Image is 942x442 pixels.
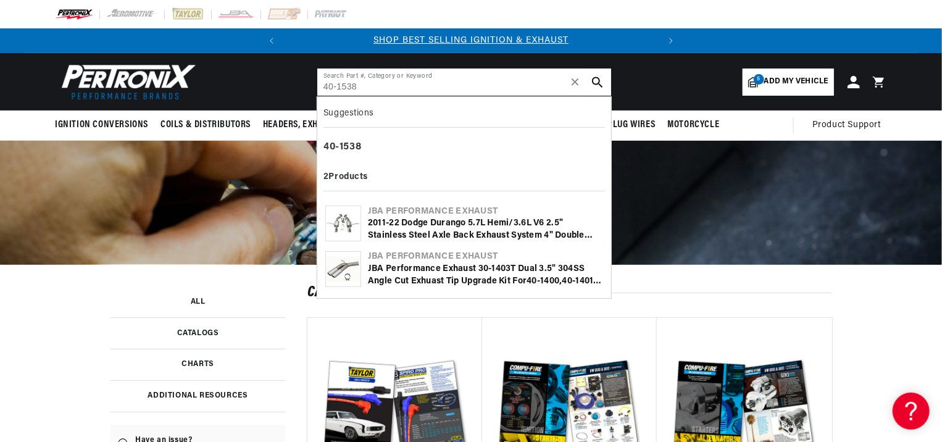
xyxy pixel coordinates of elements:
[257,111,414,140] summary: Headers, Exhausts & Components
[584,69,611,96] button: search button
[284,34,659,48] div: Announcement
[263,119,407,131] span: Headers, Exhausts & Components
[55,60,197,103] img: Pertronix
[368,217,603,241] div: 2011-22 Dodge Durango 5.7L Hemi/3.6L V6 2.5" Stainless Steel Axle Back Exhaust System 4" Double W...
[326,256,361,282] img: JBA Performance Exhaust 30-1403T Dual 3.5" 304SS Angle Cut exhuast tip Upgrade kit for 40-1400, 4...
[580,119,656,131] span: Spark Plug Wires
[340,142,362,152] b: 1538
[368,251,603,263] div: JBA Performance Exhaust
[55,119,148,131] span: Ignition Conversions
[317,69,611,96] input: Search Part #, Category or Keyword
[764,76,828,88] span: Add my vehicle
[284,34,659,48] div: 1 of 2
[812,119,881,132] span: Product Support
[307,286,832,299] h2: catalogs
[812,111,887,140] summary: Product Support
[659,28,683,53] button: Translation missing: en.sections.announcements.next_announcement
[574,111,662,140] summary: Spark Plug Wires
[323,142,335,152] b: 40
[160,119,251,131] span: Coils & Distributors
[754,74,764,85] span: 5
[323,137,605,158] div: -
[743,69,834,96] a: 5Add my vehicle
[323,172,368,181] b: 2 Products
[24,28,918,53] slideshow-component: Translation missing: en.sections.announcements.announcement_bar
[562,277,573,286] b: 40
[667,119,719,131] span: Motorcycle
[527,277,537,286] b: 40
[326,206,361,241] img: 2011-22 Dodge Durango 5.7L Hemi/3.6L V6 2.5" Stainless Steel Axle Back Exhaust System 4" Double W...
[55,111,154,140] summary: Ignition Conversions
[368,206,603,218] div: JBA Performance Exhaust
[259,28,284,53] button: Translation missing: en.sections.announcements.previous_announcement
[368,263,603,287] div: JBA Performance Exhaust 30-1403T Dual 3.5" 304SS Angle Cut exhuast tip Upgrade kit for -1400, -14...
[661,111,725,140] summary: Motorcycle
[154,111,257,140] summary: Coils & Distributors
[323,103,605,128] div: Suggestions
[373,36,569,45] a: SHOP BEST SELLING IGNITION & EXHAUST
